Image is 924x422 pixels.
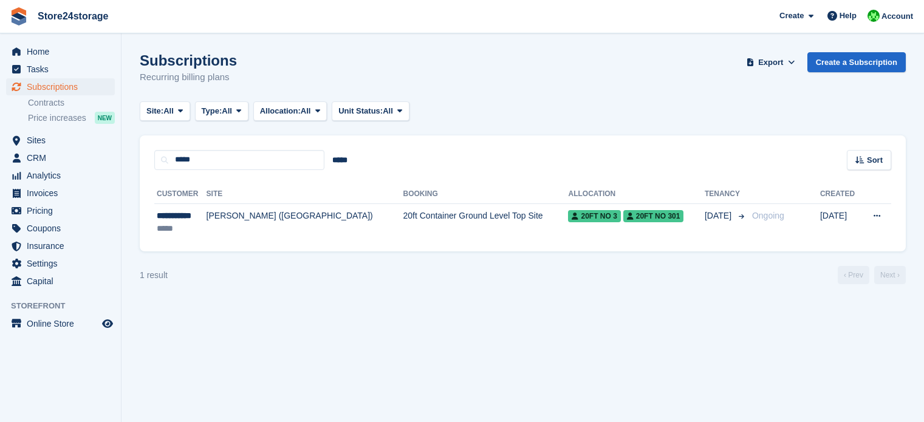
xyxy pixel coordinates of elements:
[6,255,115,272] a: menu
[27,167,100,184] span: Analytics
[332,101,409,121] button: Unit Status: All
[154,185,207,204] th: Customer
[6,315,115,332] a: menu
[867,154,883,166] span: Sort
[6,61,115,78] a: menu
[140,52,237,69] h1: Subscriptions
[27,273,100,290] span: Capital
[195,101,248,121] button: Type: All
[6,167,115,184] a: menu
[744,52,798,72] button: Export
[10,7,28,26] img: stora-icon-8386f47178a22dfd0bd8f6a31ec36ba5ce8667c1dd55bd0f319d3a0aa187defe.svg
[840,10,857,22] span: Help
[207,203,403,242] td: [PERSON_NAME] ([GEOGRAPHIC_DATA])
[27,185,100,202] span: Invoices
[838,266,869,284] a: Previous
[100,316,115,331] a: Preview store
[807,52,906,72] a: Create a Subscription
[140,269,168,282] div: 1 result
[705,209,734,222] span: [DATE]
[338,105,383,117] span: Unit Status:
[27,43,100,60] span: Home
[6,78,115,95] a: menu
[33,6,114,26] a: Store24storage
[868,10,880,22] img: Tracy Harper
[28,111,115,124] a: Price increases NEW
[140,101,190,121] button: Site: All
[27,237,100,254] span: Insurance
[752,211,784,220] span: Ongoing
[6,185,115,202] a: menu
[874,266,906,284] a: Next
[146,105,163,117] span: Site:
[6,132,115,149] a: menu
[11,300,121,312] span: Storefront
[6,220,115,237] a: menu
[383,105,393,117] span: All
[202,105,222,117] span: Type:
[820,203,861,242] td: [DATE]
[27,78,100,95] span: Subscriptions
[6,237,115,254] a: menu
[835,266,908,284] nav: Page
[27,220,100,237] span: Coupons
[27,61,100,78] span: Tasks
[27,202,100,219] span: Pricing
[28,112,86,124] span: Price increases
[6,149,115,166] a: menu
[301,105,311,117] span: All
[27,255,100,272] span: Settings
[6,43,115,60] a: menu
[568,210,620,222] span: 20FT No 3
[253,101,327,121] button: Allocation: All
[403,185,569,204] th: Booking
[779,10,804,22] span: Create
[6,202,115,219] a: menu
[881,10,913,22] span: Account
[28,97,115,109] a: Contracts
[27,315,100,332] span: Online Store
[207,185,403,204] th: Site
[6,273,115,290] a: menu
[260,105,301,117] span: Allocation:
[27,132,100,149] span: Sites
[27,149,100,166] span: CRM
[95,112,115,124] div: NEW
[705,185,747,204] th: Tenancy
[140,70,237,84] p: Recurring billing plans
[623,210,684,222] span: 20ft No 301
[758,56,783,69] span: Export
[403,203,569,242] td: 20ft Container Ground Level Top Site
[568,185,704,204] th: Allocation
[163,105,174,117] span: All
[820,185,861,204] th: Created
[222,105,232,117] span: All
